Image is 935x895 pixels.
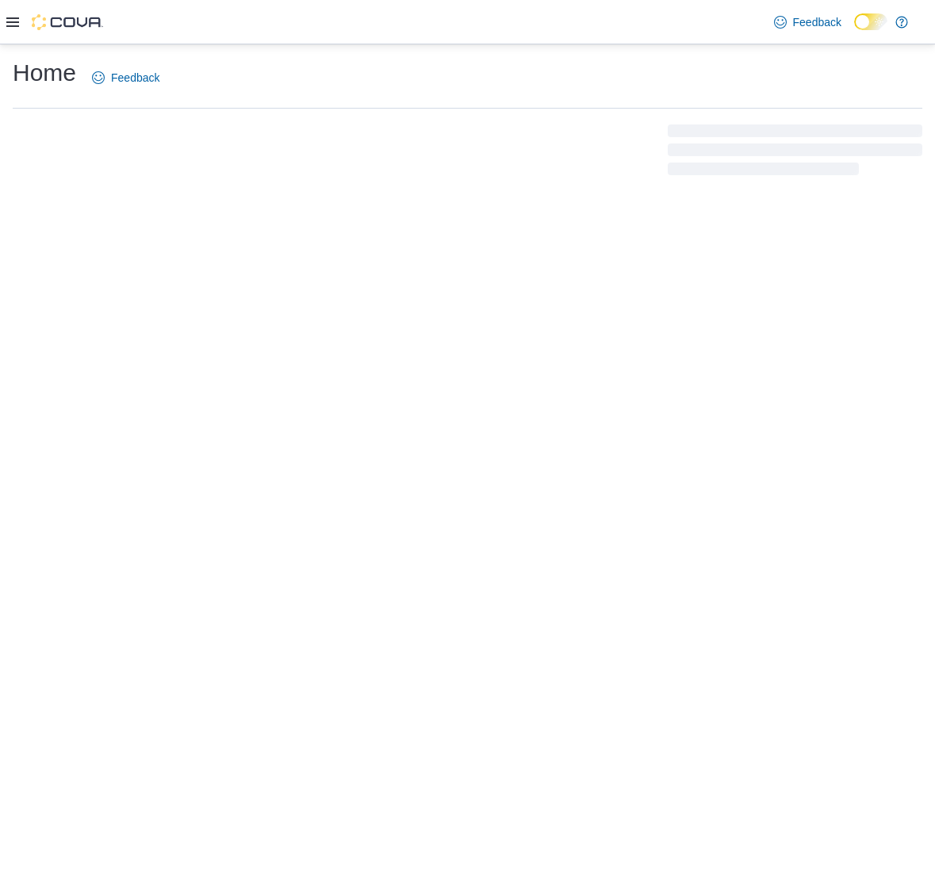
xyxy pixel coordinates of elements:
h1: Home [13,57,76,89]
a: Feedback [768,6,848,38]
span: Feedback [111,70,159,86]
img: Cova [32,14,103,30]
span: Loading [668,128,922,178]
a: Feedback [86,62,166,94]
span: Feedback [793,14,841,30]
input: Dark Mode [854,13,887,30]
